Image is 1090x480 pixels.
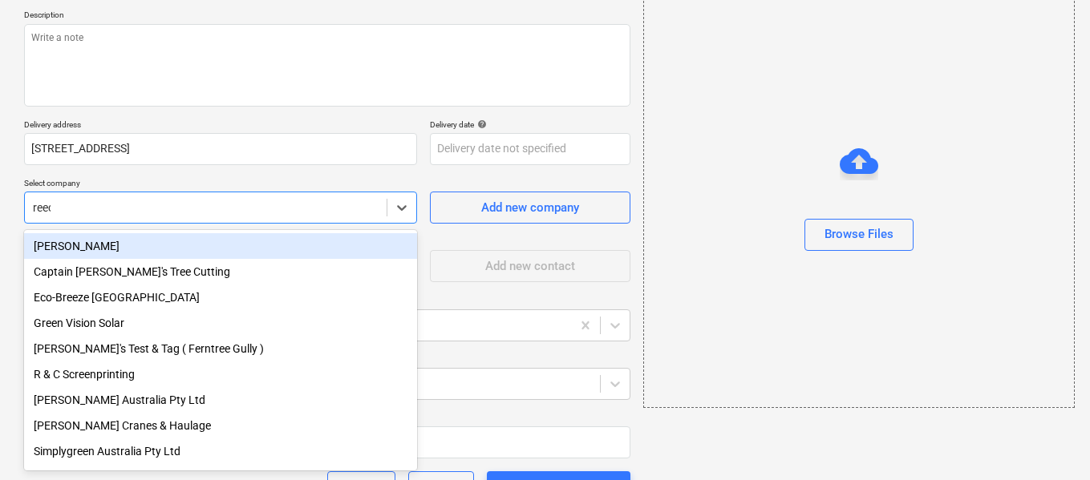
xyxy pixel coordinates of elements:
p: Select company [24,178,417,192]
div: Browse Files [825,224,893,244]
div: Green Vision Solar [24,310,417,336]
div: Eco-Breeze Australia [24,284,417,310]
div: Simplygreen Australia Pty Ltd [24,438,417,464]
div: Reed Cranes & Haulage [24,413,417,438]
div: Eco-Breeze [GEOGRAPHIC_DATA] [24,284,417,310]
div: Jim's Test & Tag ( Ferntree Gully ) [24,336,417,361]
button: Add new company [430,192,630,224]
div: R & C Screenprinting [24,361,417,387]
div: [PERSON_NAME]'s Test & Tag ( Ferntree Gully ) [24,336,417,361]
input: Delivery address [24,133,417,165]
div: [PERSON_NAME] [24,233,417,259]
div: [PERSON_NAME] Australia Pty Ltd [24,387,417,413]
p: Delivery address [24,119,417,133]
div: Add new company [481,197,579,218]
div: Delivery date [430,119,630,130]
input: Delivery date not specified [430,133,630,165]
iframe: Chat Widget [1010,403,1090,480]
div: Captain [PERSON_NAME]'s Tree Cutting [24,259,417,284]
p: Description [24,10,630,23]
div: Aitken Freeman [24,233,417,259]
span: help [474,119,487,129]
div: Captain Mounir's Tree Cutting [24,259,417,284]
button: Browse Files [804,219,914,251]
div: Reece Australia Pty Ltd [24,387,417,413]
div: [PERSON_NAME] Cranes & Haulage [24,413,417,438]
